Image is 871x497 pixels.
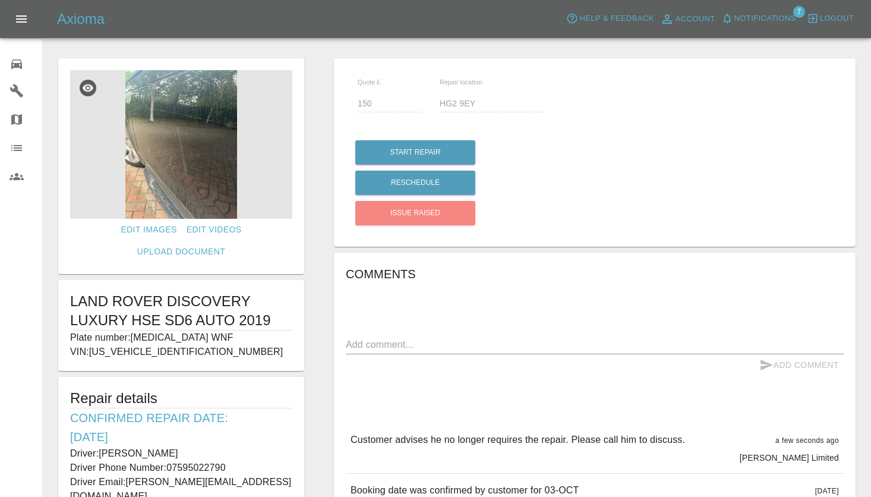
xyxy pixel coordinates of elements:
span: Notifications [734,12,796,26]
p: Customer advises he no longer requires the repair. Please call him to discuss. [351,433,685,447]
a: Account [657,10,718,29]
span: Quote £ [358,78,380,86]
span: a few seconds ago [775,436,839,445]
span: Help & Feedback [579,12,654,26]
p: [PERSON_NAME] Limited [740,452,839,464]
p: Driver Phone Number: 07595022790 [70,461,292,475]
a: Edit Images [116,219,181,241]
h5: Repair details [70,389,292,408]
p: Driver: [PERSON_NAME] [70,446,292,461]
span: [DATE] [815,487,839,495]
a: Upload Document [132,241,230,263]
button: Help & Feedback [563,10,657,28]
p: VIN: [US_VEHICLE_IDENTIFICATION_NUMBER] [70,345,292,359]
button: Start Repair [355,140,475,165]
span: 7 [793,6,805,18]
span: Account [676,12,715,26]
img: 5258c1be-1957-4a20-a206-73d899ac198c [70,70,292,219]
h5: Axioma [57,10,105,29]
button: Open drawer [7,5,36,33]
a: Edit Videos [182,219,247,241]
h6: Comments [346,265,844,284]
p: Plate number: [MEDICAL_DATA] WNF [70,331,292,345]
button: Reschedule [355,171,475,195]
h6: Confirmed Repair Date: [DATE] [70,408,292,446]
span: Repair location [440,78,482,86]
button: Notifications [718,10,799,28]
h1: LAND ROVER DISCOVERY LUXURY HSE SD6 AUTO 2019 [70,292,292,330]
button: Logout [804,10,857,28]
span: Logout [820,12,854,26]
